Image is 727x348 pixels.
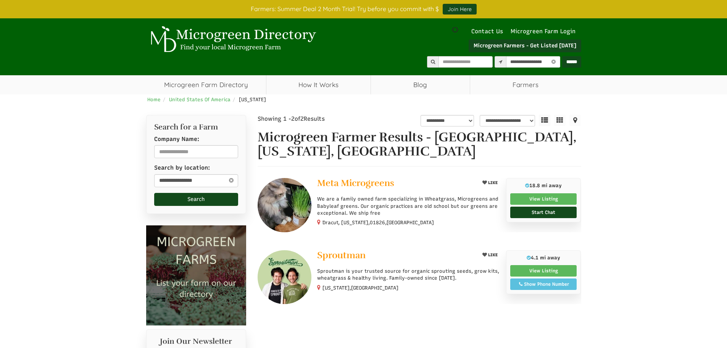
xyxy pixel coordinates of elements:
[154,123,239,131] h2: Search for a Farm
[370,219,385,226] span: 01826
[317,177,394,189] span: Meta Microgreens
[351,285,398,291] span: [GEOGRAPHIC_DATA]
[317,268,500,282] p: Sproutman is your trusted source for organic sprouting seeds, grow kits, wheatgrass & healthy liv...
[322,285,398,291] small: [US_STATE],
[154,164,210,172] label: Search by location:
[470,75,581,94] span: Farmers
[480,115,535,126] select: sortbox-1
[487,253,498,257] span: LIKE
[146,225,247,326] img: Microgreen Farms list your microgreen farm today
[514,281,573,288] div: Show Phone Number
[239,97,266,102] span: [US_STATE]
[300,115,304,122] span: 2
[480,178,500,188] button: LIKE
[154,193,239,206] button: Search
[140,4,587,15] div: Farmers: Summer Deal 2 Month Trial! Try before you commit with $
[421,115,474,126] select: overall_rating_filter-1
[510,207,577,218] a: Start Chat
[317,178,473,190] a: Meta Microgreens
[317,249,366,261] span: Sproutman
[510,254,577,261] p: 4.1 mi away
[387,219,434,226] span: [GEOGRAPHIC_DATA]
[317,250,473,262] a: Sproutman
[443,4,477,15] a: Join Here
[487,180,498,185] span: LIKE
[480,250,500,260] button: LIKE
[469,39,581,52] a: Microgreen Farmers - Get Listed [DATE]
[317,196,500,217] p: We are a family owned farm specializing in Wheatgrass, Microgreens and Babyleaf greens. Our organ...
[169,97,231,102] a: United States Of America
[154,135,199,143] label: Company Name:
[467,28,507,35] a: Contact Us
[266,75,371,94] a: How It Works
[291,115,295,122] span: 2
[146,75,266,94] a: Microgreen Farm Directory
[258,250,311,304] img: Sproutman
[147,97,161,102] a: Home
[258,178,311,232] img: Meta Microgreens
[258,115,365,123] div: Showing 1 - of Results
[510,193,577,205] a: View Listing
[146,26,318,53] img: Microgreen Directory
[371,75,470,94] a: Blog
[511,28,579,35] a: Microgreen Farm Login
[258,130,581,159] h1: Microgreen Farmer Results - [GEOGRAPHIC_DATA], [US_STATE], [GEOGRAPHIC_DATA]
[322,220,434,225] small: Dracut, [US_STATE], ,
[510,265,577,277] a: View Listing
[510,182,577,189] p: 18.8 mi away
